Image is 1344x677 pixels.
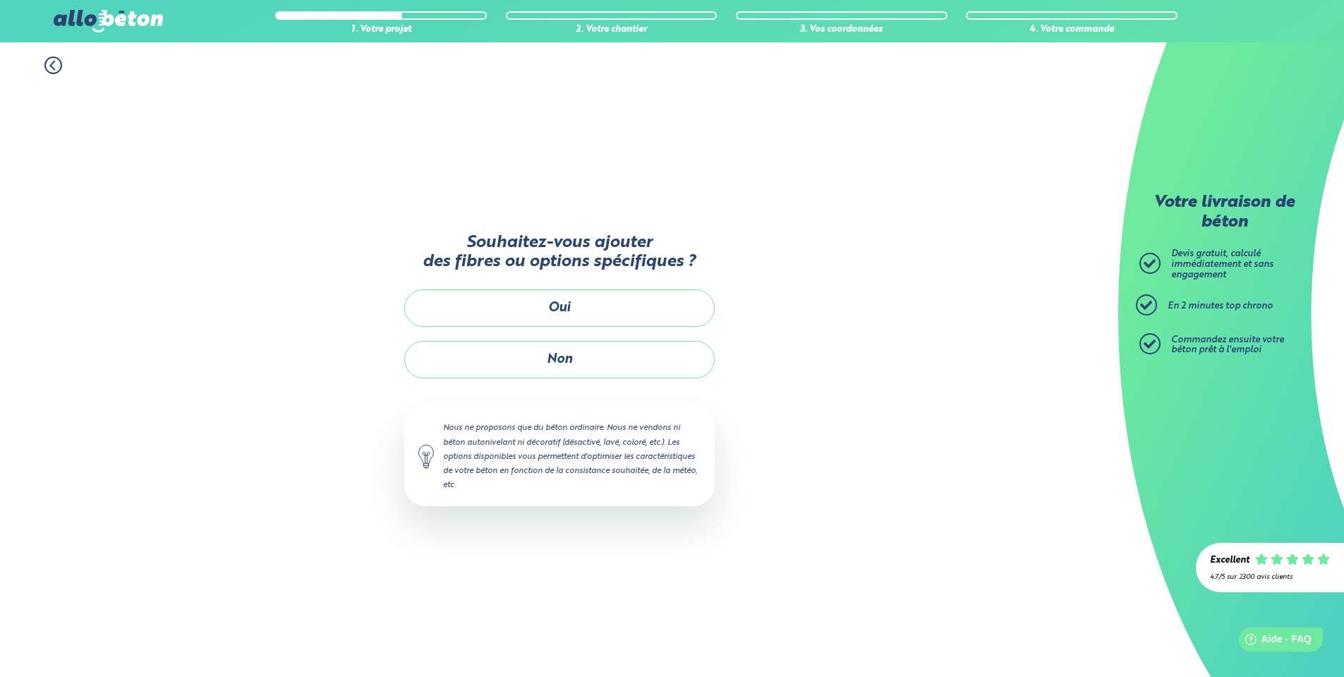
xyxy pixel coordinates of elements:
[966,25,1177,35] div: 4. Votre commande
[1171,249,1273,279] span: Devis gratuit, calculé immédiatement et sans engagement
[506,25,718,35] div: 2. Votre chantier
[1171,335,1284,355] span: Commandez ensuite votre béton prêt à l'emploi
[1143,193,1305,232] p: Votre livraison de béton
[736,25,948,35] div: 3. Vos coordonnées
[404,407,715,506] div: Nous ne proposons que du béton ordinaire. Nous ne vendons ni béton autonivelant ni décoratif (dés...
[1210,573,1330,581] div: 4.7/5 sur 2300 avis clients
[404,341,715,378] button: Non
[54,10,162,32] img: allobéton
[275,25,487,35] div: 1. Votre projet
[404,234,715,272] p: Souhaitez-vous ajouter des fibres ou options spécifiques ?
[1218,622,1328,661] iframe: Help widget launcher
[404,289,715,327] button: Oui
[1210,556,1249,566] div: Excellent
[1168,301,1273,311] span: En 2 minutes top chrono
